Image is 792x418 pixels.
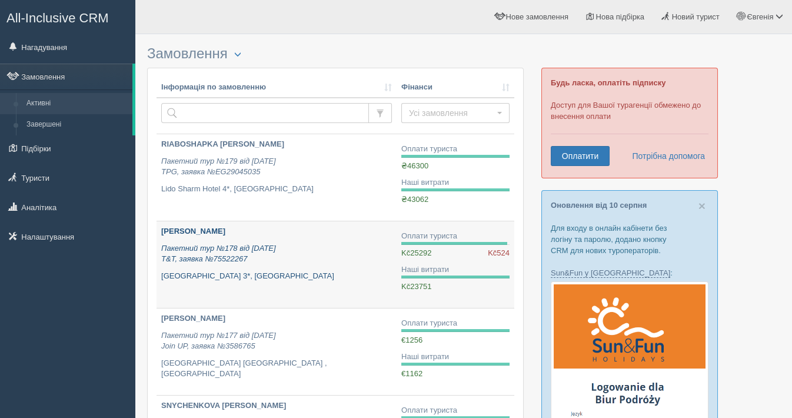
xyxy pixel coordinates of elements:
[401,336,422,344] span: €1256
[551,268,670,278] a: Sun&Fun у [GEOGRAPHIC_DATA]
[505,12,568,21] span: Нове замовлення
[541,68,718,178] div: Доступ для Вашої турагенції обмежено до внесення оплати
[161,314,225,323] b: [PERSON_NAME]
[401,351,510,363] div: Наші витрати
[551,223,708,256] p: Для входу в онлайн кабінети без логіну та паролю, додано кнопку CRM для нових туроператорів.
[161,103,369,123] input: Пошук за номером замовлення, ПІБ або паспортом туриста
[401,248,431,257] span: Kč25292
[401,82,510,93] a: Фінанси
[161,271,392,282] p: [GEOGRAPHIC_DATA] 3*, [GEOGRAPHIC_DATA]
[401,264,510,276] div: Наші витрати
[1,1,135,33] a: All-Inclusive CRM
[698,200,706,212] button: Close
[551,146,610,166] a: Оплатити
[698,199,706,213] span: ×
[161,401,286,410] b: SNYCHENKOVA [PERSON_NAME]
[401,195,428,204] span: ₴43062
[596,12,645,21] span: Нова підбірка
[401,103,510,123] button: Усі замовлення
[161,227,225,235] b: [PERSON_NAME]
[401,405,510,416] div: Оплати туриста
[161,184,392,195] p: Lido Sharm Hotel 4*, [GEOGRAPHIC_DATA]
[551,78,665,87] b: Будь ласка, оплатіть підписку
[401,318,510,329] div: Оплати туриста
[401,231,510,242] div: Оплати туриста
[401,144,510,155] div: Оплати туриста
[747,12,773,21] span: Євгенія
[551,267,708,278] p: :
[161,82,392,93] a: Інформація по замовленню
[147,46,524,62] h3: Замовлення
[401,177,510,188] div: Наші витрати
[161,157,276,177] i: Пакетний тур №179 від [DATE] TPG, заявка №EG29045035
[672,12,720,21] span: Новий турист
[401,282,431,291] span: Kč23751
[21,114,132,135] a: Завершені
[624,146,706,166] a: Потрібна допомога
[401,161,428,170] span: ₴46300
[161,358,392,380] p: [GEOGRAPHIC_DATA] [GEOGRAPHIC_DATA] , [GEOGRAPHIC_DATA]
[157,221,397,308] a: [PERSON_NAME] Пакетний тур №178 від [DATE]T&T, заявка №75522267 [GEOGRAPHIC_DATA] 3*, [GEOGRAPHIC...
[551,201,647,210] a: Оновлення від 10 серпня
[161,331,276,351] i: Пакетний тур №177 від [DATE] Join UP, заявка №3586765
[401,369,422,378] span: €1162
[157,308,397,395] a: [PERSON_NAME] Пакетний тур №177 від [DATE]Join UP, заявка №3586765 [GEOGRAPHIC_DATA] [GEOGRAPHIC_...
[161,244,276,264] i: Пакетний тур №178 від [DATE] T&T, заявка №75522267
[21,93,132,114] a: Активні
[488,248,510,259] span: Kč524
[409,107,494,119] span: Усі замовлення
[6,11,109,25] span: All-Inclusive CRM
[157,134,397,221] a: RIABOSHAPKA [PERSON_NAME] Пакетний тур №179 від [DATE]TPG, заявка №EG29045035 Lido Sharm Hotel 4*...
[161,140,284,148] b: RIABOSHAPKA [PERSON_NAME]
